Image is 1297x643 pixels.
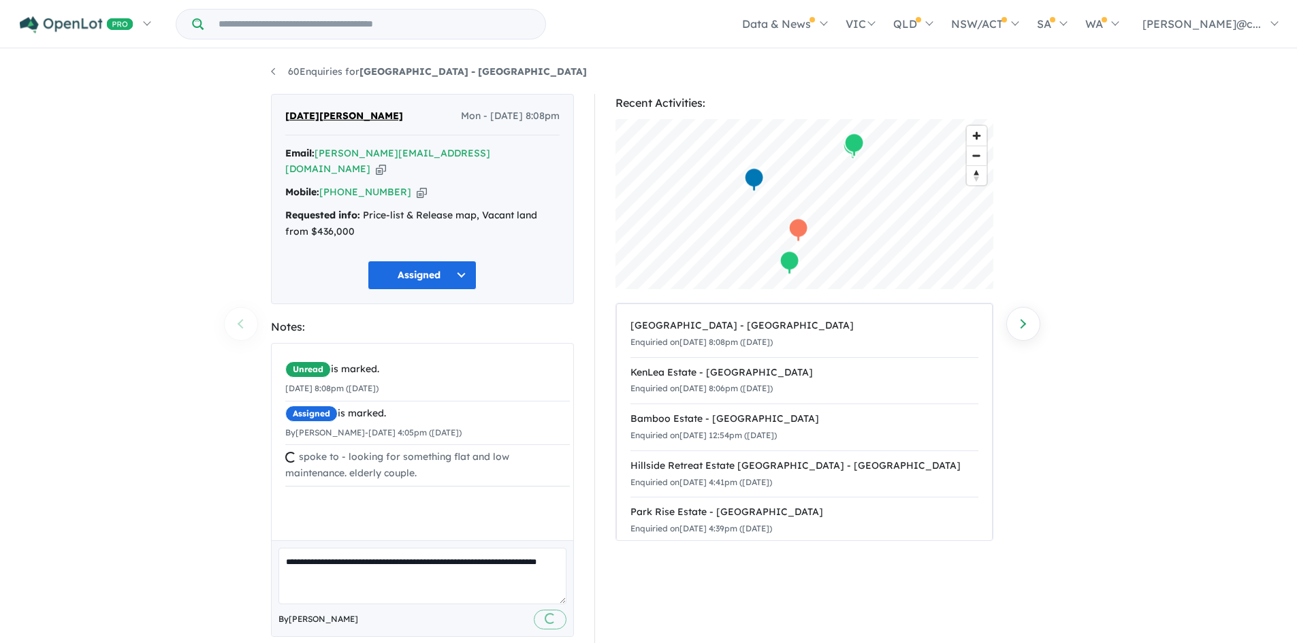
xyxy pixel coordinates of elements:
div: is marked. [285,361,570,378]
div: KenLea Estate - [GEOGRAPHIC_DATA] [630,365,978,381]
div: Hillside Retreat Estate [GEOGRAPHIC_DATA] - [GEOGRAPHIC_DATA] [630,458,978,474]
a: [GEOGRAPHIC_DATA] - [GEOGRAPHIC_DATA]Enquiried on[DATE] 8:08pm ([DATE]) [630,311,978,358]
span: Unread [285,361,331,378]
img: Openlot PRO Logo White [20,16,133,33]
div: Notes: [271,318,574,336]
span: spoke to - looking for something flat and low maintenance. elderly couple. [285,450,509,479]
strong: Requested info: [285,209,360,221]
button: Copy [376,162,386,176]
input: Try estate name, suburb, builder or developer [206,10,543,39]
small: By [PERSON_NAME] - [DATE] 4:05pm ([DATE]) [285,427,462,438]
a: 60Enquiries for[GEOGRAPHIC_DATA] - [GEOGRAPHIC_DATA] [271,65,587,78]
small: Enquiried on [DATE] 4:39pm ([DATE]) [630,523,772,533]
small: Enquiried on [DATE] 4:41pm ([DATE]) [630,477,772,487]
div: Recent Activities: [615,94,993,112]
small: [DATE] 8:08pm ([DATE]) [285,383,379,393]
a: [PHONE_NUMBER] [319,186,411,198]
span: Assigned [285,406,338,422]
span: Reset bearing to north [967,166,987,185]
a: Hillside Retreat Estate [GEOGRAPHIC_DATA] - [GEOGRAPHIC_DATA]Enquiried on[DATE] 4:41pm ([DATE]) [630,450,978,498]
nav: breadcrumb [271,64,1027,80]
div: Map marker [842,135,863,160]
small: Enquiried on [DATE] 12:54pm ([DATE]) [630,430,777,440]
a: Park Rise Estate - [GEOGRAPHIC_DATA]Enquiried on[DATE] 4:39pm ([DATE]) [630,497,978,544]
div: Map marker [743,167,764,193]
small: Enquiried on [DATE] 8:08pm ([DATE]) [630,337,773,347]
div: Price-list & Release map, Vacant land from $436,000 [285,208,560,240]
button: Zoom in [967,126,987,146]
button: Assigned [368,261,477,290]
button: Zoom out [967,146,987,165]
button: Reset bearing to north [967,165,987,185]
div: [GEOGRAPHIC_DATA] - [GEOGRAPHIC_DATA] [630,318,978,334]
strong: Mobile: [285,186,319,198]
span: Mon - [DATE] 8:08pm [461,108,560,125]
strong: [GEOGRAPHIC_DATA] - [GEOGRAPHIC_DATA] [359,65,587,78]
small: Enquiried on [DATE] 8:06pm ([DATE]) [630,383,773,393]
div: Park Rise Estate - [GEOGRAPHIC_DATA] [630,504,978,521]
span: [PERSON_NAME]@c... [1142,17,1261,31]
a: Bamboo Estate - [GEOGRAPHIC_DATA]Enquiried on[DATE] 12:54pm ([DATE]) [630,403,978,451]
div: Map marker [844,133,864,158]
span: By [PERSON_NAME] [278,612,358,626]
strong: Email: [285,147,315,159]
button: Copy [417,185,427,199]
div: is marked. [285,406,570,422]
a: KenLea Estate - [GEOGRAPHIC_DATA]Enquiried on[DATE] 8:06pm ([DATE]) [630,357,978,405]
div: Map marker [779,250,799,276]
div: Map marker [788,218,808,243]
canvas: Map [615,119,993,289]
a: [PERSON_NAME][EMAIL_ADDRESS][DOMAIN_NAME] [285,147,490,176]
div: Bamboo Estate - [GEOGRAPHIC_DATA] [630,411,978,427]
span: [DATE][PERSON_NAME] [285,108,403,125]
